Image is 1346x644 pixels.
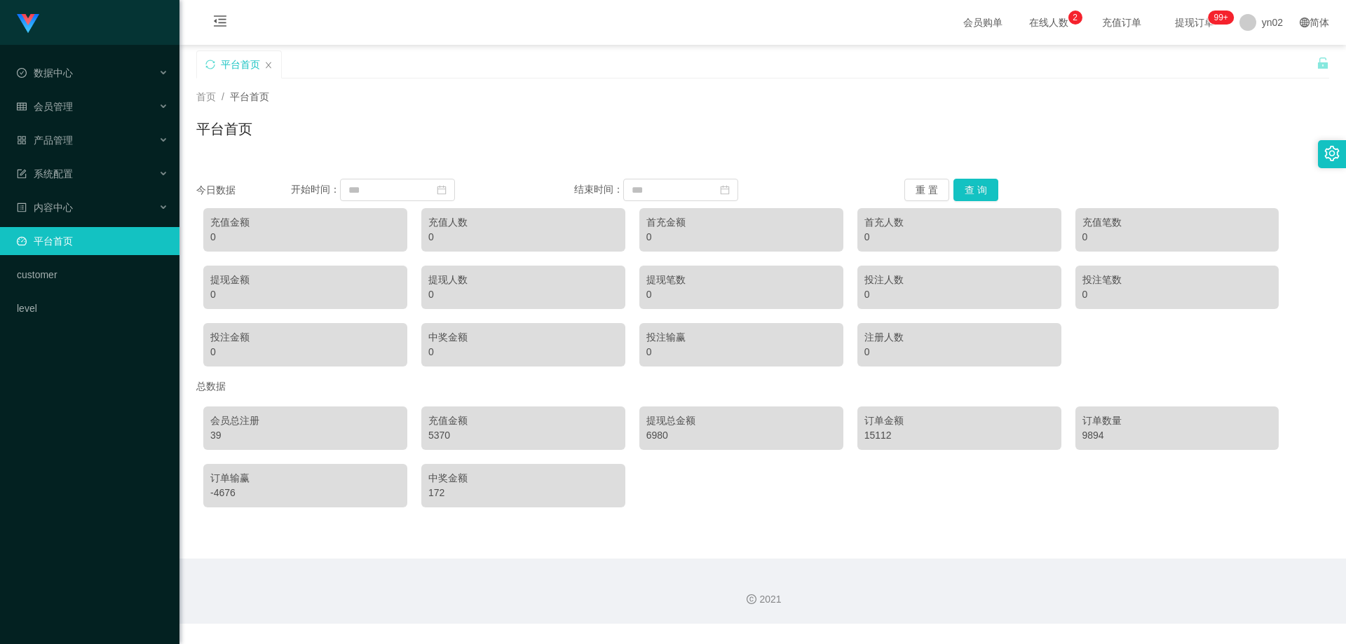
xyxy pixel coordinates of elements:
span: 充值订单 [1095,18,1148,27]
span: 开始时间： [291,184,340,195]
div: 充值金额 [210,215,400,230]
i: 图标: copyright [747,594,756,604]
div: 0 [210,230,400,245]
a: level [17,294,168,322]
a: customer [17,261,168,289]
sup: 328 [1208,11,1233,25]
i: 图标: unlock [1317,57,1329,69]
div: 提现笔数 [646,273,836,287]
div: 充值笔数 [1082,215,1272,230]
div: 中奖金额 [428,471,618,486]
div: 提现人数 [428,273,618,287]
span: 系统配置 [17,168,73,179]
div: 9894 [1082,428,1272,443]
div: 6980 [646,428,836,443]
div: 投注人数 [864,273,1054,287]
a: 图标: dashboard平台首页 [17,227,168,255]
div: 0 [210,345,400,359]
i: 图标: calendar [720,185,730,195]
i: 图标: calendar [437,185,447,195]
div: 总数据 [196,374,1329,399]
button: 查 询 [953,179,998,201]
span: / [222,91,224,102]
span: 数据中心 [17,67,73,78]
img: logo.9652507e.png [17,14,39,34]
div: 投注金额 [210,330,400,345]
sup: 2 [1068,11,1082,25]
div: 投注输赢 [646,330,836,345]
i: 图标: table [17,102,27,111]
span: 会员管理 [17,101,73,112]
div: 15112 [864,428,1054,443]
span: 结束时间： [574,184,623,195]
div: 今日数据 [196,183,291,198]
i: 图标: close [264,61,273,69]
i: 图标: global [1300,18,1310,27]
div: 会员总注册 [210,413,400,428]
i: 图标: menu-fold [196,1,244,46]
div: 0 [646,287,836,302]
span: 产品管理 [17,135,73,146]
div: 中奖金额 [428,330,618,345]
span: 内容中心 [17,202,73,213]
div: 0 [864,345,1054,359]
button: 重 置 [904,179,949,201]
i: 图标: check-circle-o [17,68,27,78]
i: 图标: setting [1324,146,1340,161]
div: 0 [428,287,618,302]
div: 投注笔数 [1082,273,1272,287]
p: 2 [1073,11,1078,25]
div: 首充人数 [864,215,1054,230]
div: 订单输赢 [210,471,400,486]
div: 0 [428,230,618,245]
div: 充值人数 [428,215,618,230]
div: 订单数量 [1082,413,1272,428]
div: 提现金额 [210,273,400,287]
h1: 平台首页 [196,118,252,139]
div: -4676 [210,486,400,500]
div: 0 [864,230,1054,245]
div: 0 [210,287,400,302]
div: 0 [864,287,1054,302]
i: 图标: sync [205,60,215,69]
div: 0 [646,345,836,359]
span: 提现订单 [1168,18,1221,27]
i: 图标: profile [17,203,27,212]
div: 0 [428,345,618,359]
div: 充值金额 [428,413,618,428]
div: 注册人数 [864,330,1054,345]
div: 0 [646,230,836,245]
div: 平台首页 [221,51,260,78]
span: 在线人数 [1022,18,1075,27]
i: 图标: appstore-o [17,135,27,145]
div: 首充金额 [646,215,836,230]
span: 首页 [196,91,216,102]
div: 5370 [428,428,618,443]
div: 订单金额 [864,413,1054,428]
i: 图标: form [17,169,27,179]
div: 0 [1082,287,1272,302]
div: 172 [428,486,618,500]
div: 39 [210,428,400,443]
span: 平台首页 [230,91,269,102]
div: 0 [1082,230,1272,245]
div: 提现总金额 [646,413,836,428]
div: 2021 [191,592,1335,607]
